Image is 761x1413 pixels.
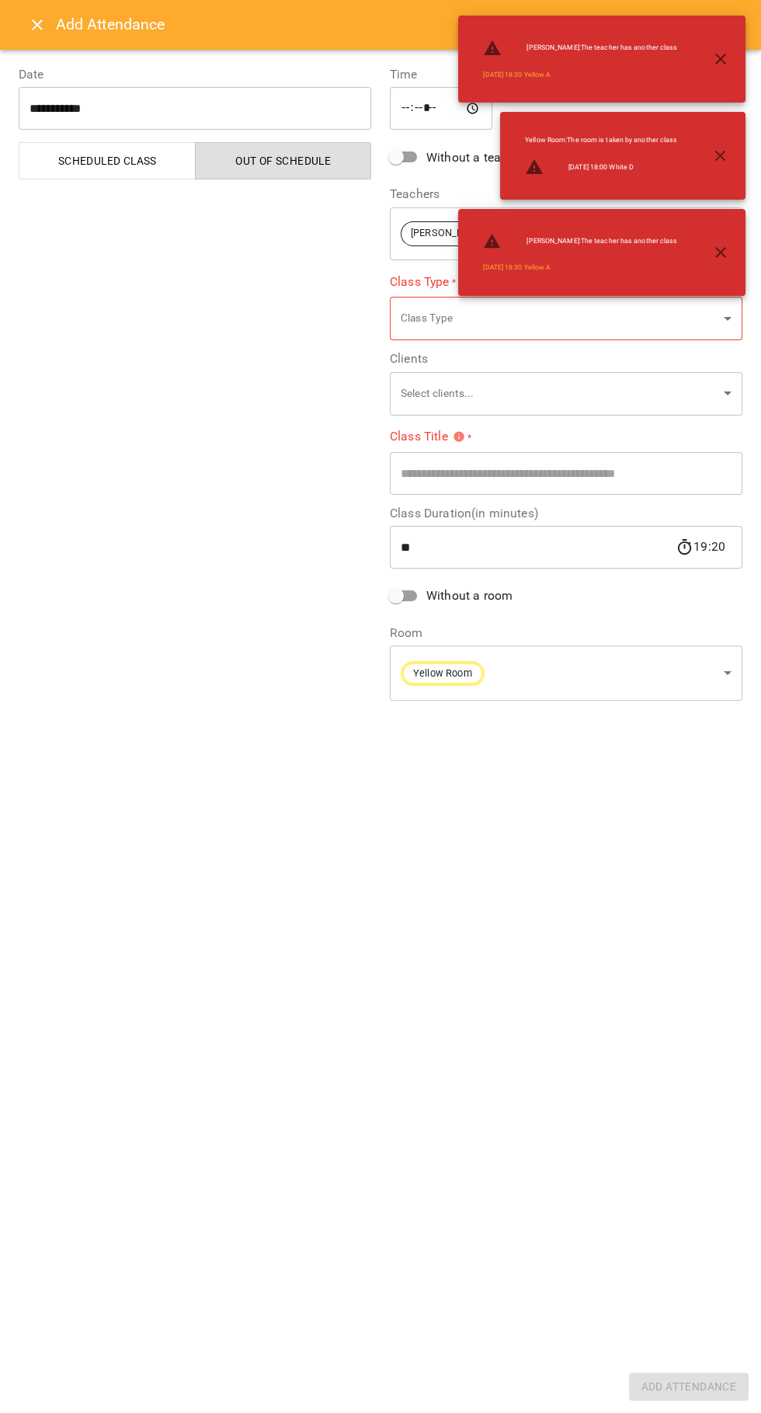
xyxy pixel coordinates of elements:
span: [PERSON_NAME] [401,226,496,241]
span: Without a teacher [426,148,525,167]
span: Without a room [426,586,513,605]
h6: Add Attendance [56,12,742,37]
div: Class Type [390,297,742,341]
span: Class Title [390,430,465,443]
div: [PERSON_NAME] [390,207,742,260]
svg: Please specify class title or select clients [453,430,465,443]
label: Date [19,68,371,81]
span: Scheduled class [29,151,186,170]
a: [DATE] 18:30 Yellow A [483,263,551,273]
p: Select clients... [401,386,718,402]
p: Class Type [401,311,718,326]
li: [PERSON_NAME] : The teacher has another class [471,33,690,64]
label: Clients [390,353,742,365]
li: [DATE] 18:00 White D [513,151,690,183]
button: Out of Schedule [195,142,372,179]
span: Out of Schedule [205,151,363,170]
span: Yellow Room [404,666,481,681]
label: Time [390,68,742,81]
button: Scheduled class [19,142,196,179]
label: Room [390,627,742,639]
li: Yellow Room : The room is taken by another class [513,129,690,151]
button: Close [19,6,56,44]
div: Yellow Room [390,646,742,701]
li: [PERSON_NAME] : The teacher has another class [471,226,690,257]
a: [DATE] 18:30 Yellow A [483,70,551,80]
label: Class Duration(in minutes) [390,507,742,520]
label: Teachers [390,188,742,200]
div: Select clients... [390,371,742,416]
label: Class Type [390,273,742,291]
